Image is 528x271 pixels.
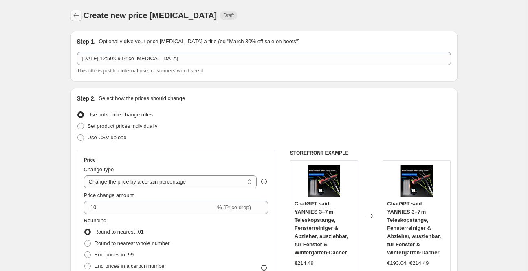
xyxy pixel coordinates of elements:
span: End prices in a certain number [95,263,166,269]
div: €193.04 [387,259,406,267]
img: 61OlodMo67L._AC_SL1000_80x.jpg [308,165,340,197]
span: Use bulk price change rules [88,111,153,118]
img: 61OlodMo67L._AC_SL1000_80x.jpg [400,165,433,197]
h2: Step 1. [77,37,96,46]
h2: Step 2. [77,94,96,103]
span: % (Price drop) [217,204,251,210]
div: help [260,177,268,186]
span: ChatGPT said: YANNIES 3–7 m Teleskopstange, Fensterreiniger & Abzieher, ausziehbar, für Fenster &... [387,201,441,256]
span: Set product prices individually [88,123,158,129]
input: 30% off holiday sale [77,52,451,65]
h3: Price [84,157,96,163]
span: Change type [84,166,114,173]
span: Draft [223,12,234,19]
span: Create new price [MEDICAL_DATA] [84,11,217,20]
p: Select how the prices should change [99,94,185,103]
p: Optionally give your price [MEDICAL_DATA] a title (eg "March 30% off sale on boots") [99,37,299,46]
button: Price change jobs [70,10,82,21]
input: -15 [84,201,216,214]
span: Price change amount [84,192,134,198]
span: This title is just for internal use, customers won't see it [77,68,203,74]
span: ChatGPT said: YANNIES 3–7 m Teleskopstange, Fensterreiniger & Abzieher, ausziehbar, für Fenster &... [295,201,348,256]
div: €214.49 [295,259,314,267]
strike: €214.49 [409,259,429,267]
h6: STOREFRONT EXAMPLE [290,150,451,156]
span: Round to nearest whole number [95,240,170,246]
span: Round to nearest .01 [95,229,144,235]
span: Use CSV upload [88,134,127,140]
span: Rounding [84,217,107,223]
span: End prices in .99 [95,251,134,258]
